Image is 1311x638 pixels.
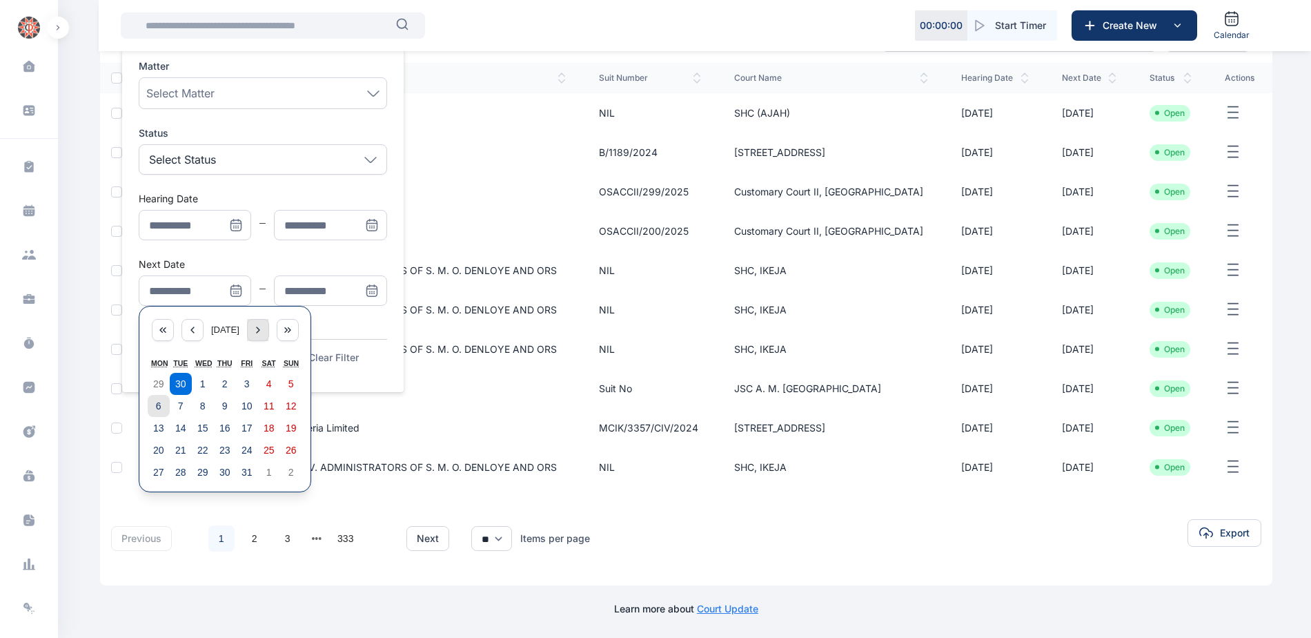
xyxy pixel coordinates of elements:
[236,417,258,439] button: 17 October 2025
[148,373,170,395] button: 29 September 2025
[945,211,1045,251] td: [DATE]
[1150,72,1192,84] span: status
[1045,172,1133,211] td: [DATE]
[197,423,208,434] abbr: 15 October 2025
[286,400,297,412] abbr: 12 October 2025
[236,461,258,483] button: 31 October 2025
[148,395,170,417] button: 6 October 2025
[365,529,384,548] li: 下一页
[241,400,253,412] abbr: 10 October 2025
[258,373,280,395] button: 4 October 2025
[170,461,192,483] button: 28 October 2025
[175,467,186,478] abbr: 28 October 2025
[1155,147,1185,158] li: Open
[582,447,718,487] td: NIL
[175,445,186,456] abbr: 21 October 2025
[945,133,1045,172] td: [DATE]
[236,395,258,417] button: 10 October 2025
[275,525,301,552] a: 3
[718,172,944,211] td: Customary Court II, [GEOGRAPHIC_DATA]
[258,417,280,439] button: 18 October 2025
[945,290,1045,329] td: [DATE]
[1155,344,1185,355] li: Open
[192,417,214,439] button: 15 October 2025
[192,439,214,461] button: 22 October 2025
[170,439,192,461] button: 21 October 2025
[945,172,1045,211] td: [DATE]
[192,373,214,395] button: 1 October 2025
[219,445,230,456] abbr: 23 October 2025
[1045,408,1133,447] td: [DATE]
[1072,10,1197,41] button: Create New
[582,329,718,369] td: NIL
[1155,462,1185,473] li: Open
[139,461,557,473] a: FIRSTTRUST MORTGAGE BANK LTD v. ADMINISTRATORS OF S. M. O. DENLOYE AND ORS
[1045,447,1133,487] td: [DATE]
[173,359,188,367] abbr: Tuesday
[236,373,258,395] button: 3 October 2025
[266,378,272,389] abbr: 4 October 2025
[208,525,235,552] li: 1
[139,193,198,204] label: Hearing Date
[139,59,169,73] span: Matter
[280,417,302,439] button: 19 October 2025
[1155,226,1185,237] li: Open
[332,525,359,552] li: 333
[258,395,280,417] button: 11 October 2025
[153,445,164,456] abbr: 20 October 2025
[718,329,944,369] td: SHC, IKEJA
[170,395,192,417] button: 7 October 2025
[170,417,192,439] button: 14 October 2025
[718,211,944,251] td: Customary Court II, [GEOGRAPHIC_DATA]
[582,172,718,211] td: OSACCII/299/2025
[961,72,1029,84] span: hearing date
[170,373,192,395] button: 30 September 2025
[967,10,1057,41] button: Start Timer
[1155,108,1185,119] li: Open
[1045,290,1133,329] td: [DATE]
[1045,211,1133,251] td: [DATE]
[614,602,758,616] p: Learn more about
[139,126,387,140] label: Status
[192,461,214,483] button: 29 October 2025
[307,529,326,548] li: 向后 3 页
[734,72,927,84] span: court name
[280,461,302,483] button: 2 November 2025
[945,447,1045,487] td: [DATE]
[1155,304,1185,316] li: Open
[214,461,236,483] button: 30 October 2025
[718,408,944,447] td: [STREET_ADDRESS]
[241,525,268,552] a: 2
[244,378,250,389] abbr: 3 October 2025
[1045,251,1133,290] td: [DATE]
[151,359,168,367] abbr: Monday
[718,251,944,290] td: SHC, IKEJA
[286,423,297,434] abbr: 19 October 2025
[178,400,184,412] abbr: 7 October 2025
[333,525,359,552] a: 333
[241,423,253,434] abbr: 17 October 2025
[192,395,214,417] button: 8 October 2025
[197,445,208,456] abbr: 22 October 2025
[1208,5,1255,46] a: Calendar
[945,408,1045,447] td: [DATE]
[264,423,275,434] abbr: 18 October 2025
[718,447,944,487] td: SHC, IKEJA
[920,19,963,32] p: 00 : 00 : 00
[520,532,590,545] div: Items per page
[211,319,239,341] button: [DATE]
[264,400,275,412] abbr: 11 October 2025
[1187,519,1261,547] button: Export
[156,400,161,412] abbr: 6 October 2025
[286,445,297,456] abbr: 26 October 2025
[219,467,230,478] abbr: 30 October 2025
[175,378,186,389] abbr: 30 September 2025
[1155,265,1185,276] li: Open
[1225,72,1256,84] span: actions
[211,325,239,335] span: [DATE]
[995,19,1046,32] span: Start Timer
[281,351,387,365] button: Clear Filter
[241,525,268,552] li: 2
[146,85,215,101] span: Select Matter
[241,359,253,367] abbr: Friday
